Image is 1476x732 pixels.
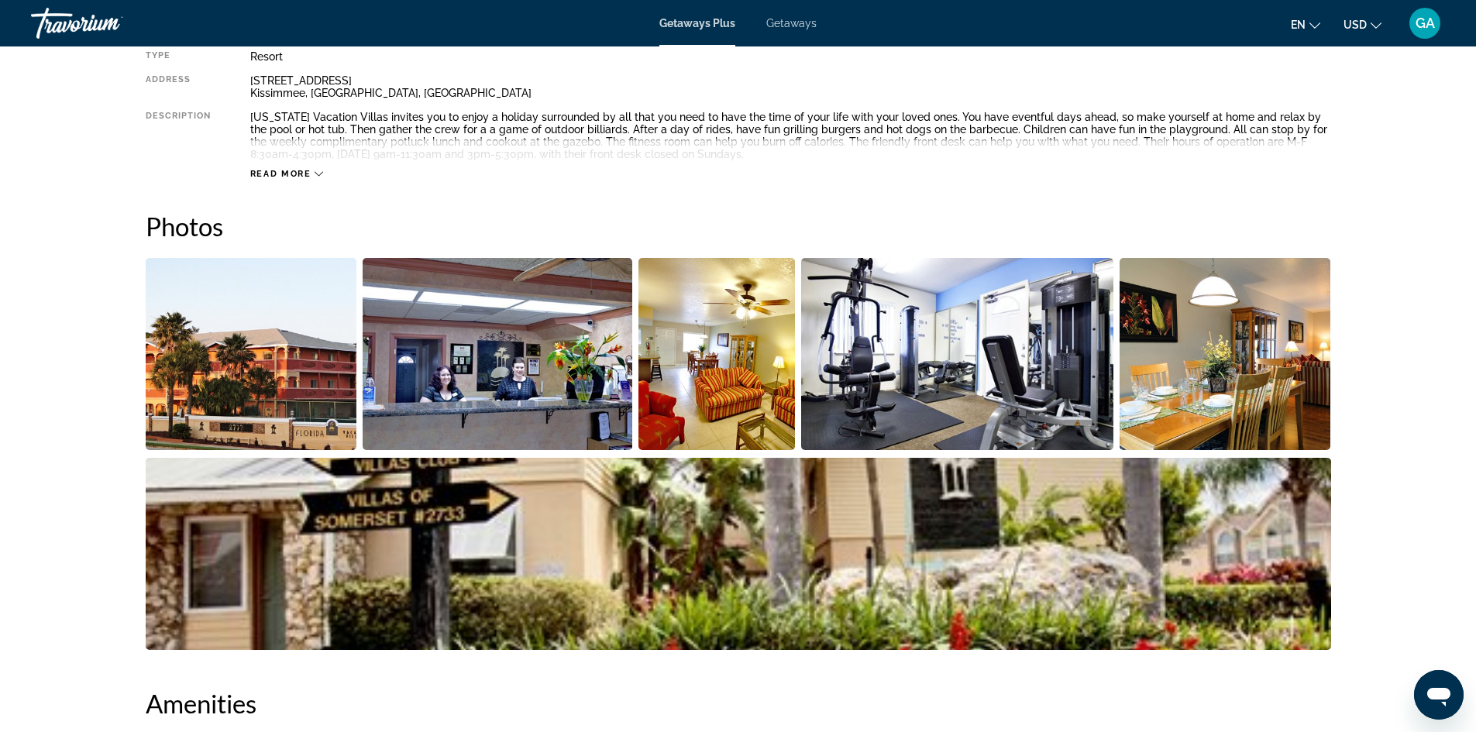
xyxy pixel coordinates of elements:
[638,257,796,451] button: Open full-screen image slider
[250,74,1331,99] div: [STREET_ADDRESS] Kissimmee, [GEOGRAPHIC_DATA], [GEOGRAPHIC_DATA]
[1344,19,1367,31] span: USD
[1291,13,1320,36] button: Change language
[146,457,1331,651] button: Open full-screen image slider
[250,111,1331,160] div: [US_STATE] Vacation Villas invites you to enjoy a holiday surrounded by all that you need to have...
[1120,257,1331,451] button: Open full-screen image slider
[250,169,311,179] span: Read more
[250,50,1331,63] div: Resort
[146,211,1331,242] h2: Photos
[1405,7,1445,40] button: User Menu
[659,17,735,29] a: Getaways Plus
[31,3,186,43] a: Travorium
[146,111,212,160] div: Description
[1291,19,1306,31] span: en
[146,74,212,99] div: Address
[146,688,1331,719] h2: Amenities
[1416,15,1435,31] span: GA
[801,257,1113,451] button: Open full-screen image slider
[766,17,817,29] a: Getaways
[146,257,357,451] button: Open full-screen image slider
[1344,13,1381,36] button: Change currency
[250,168,324,180] button: Read more
[1414,670,1464,720] iframe: Button to launch messaging window
[363,257,632,451] button: Open full-screen image slider
[146,50,212,63] div: Type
